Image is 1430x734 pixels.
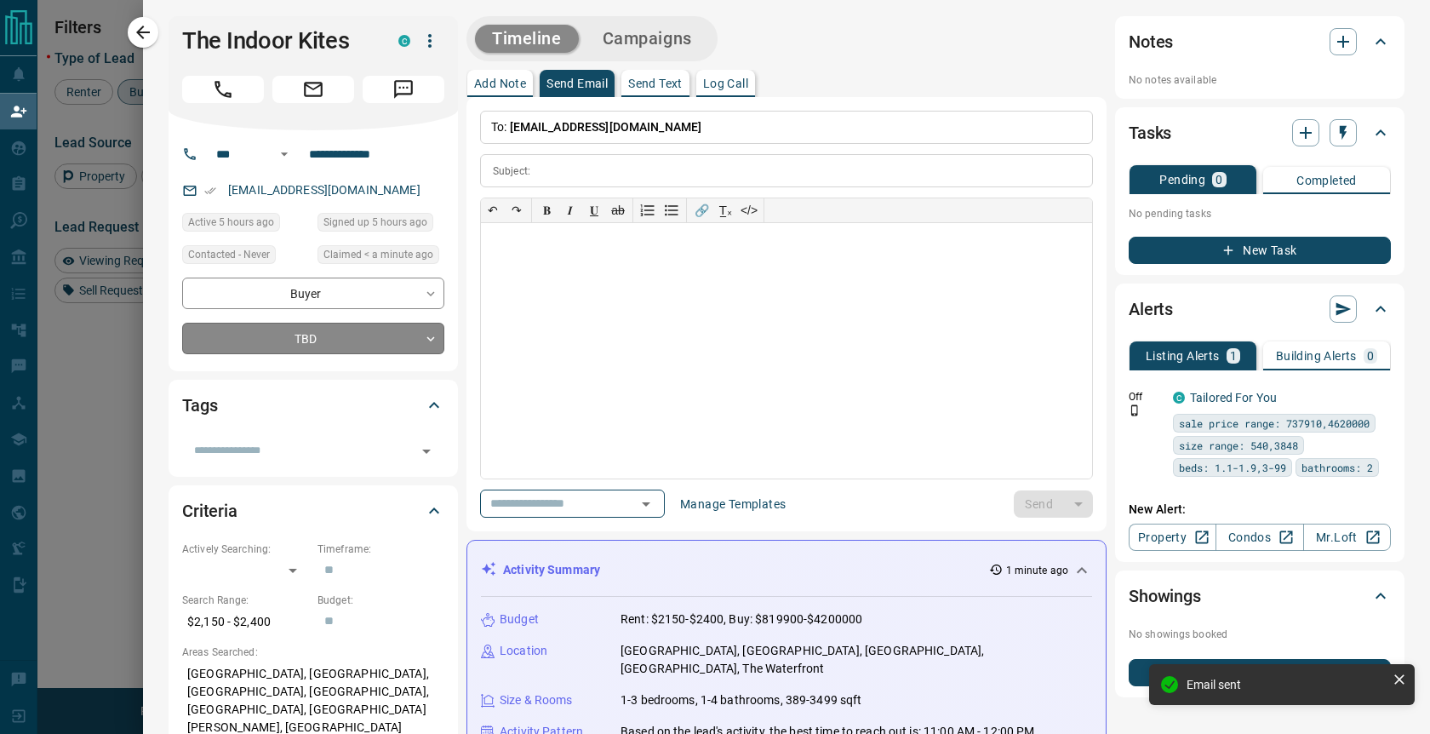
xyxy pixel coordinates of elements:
div: Tags [182,385,444,426]
p: New Alert: [1129,501,1391,519]
p: 1 [1230,350,1237,362]
h2: Tags [182,392,217,419]
p: Activity Summary [503,561,600,579]
p: Completed [1296,175,1357,186]
button: 𝐁 [535,198,558,222]
h2: Notes [1129,28,1173,55]
button: </> [737,198,761,222]
button: Timeline [475,25,579,53]
p: No notes available [1129,72,1391,88]
p: Off [1129,389,1163,404]
div: Buyer [182,278,444,309]
svg: Push Notification Only [1129,404,1141,416]
span: sale price range: 737910,4620000 [1179,415,1370,432]
span: 𝐔 [590,204,598,217]
div: Sat Aug 16 2025 [317,213,444,237]
button: 𝑰 [558,198,582,222]
h2: Criteria [182,497,237,525]
button: Manage Templates [670,490,796,518]
a: Tailored For You [1190,391,1277,404]
div: TBD [182,323,444,354]
svg: Email Verified [204,185,216,197]
p: 1 minute ago [1006,563,1068,578]
p: To: [480,111,1093,144]
p: Areas Searched: [182,645,444,660]
span: [EMAIL_ADDRESS][DOMAIN_NAME] [510,120,702,134]
div: Tasks [1129,112,1391,153]
p: Search Range: [182,593,309,608]
button: T̲ₓ [713,198,737,222]
span: Claimed < a minute ago [323,246,433,263]
h1: The Indoor Kites [182,27,373,54]
div: Showings [1129,576,1391,616]
p: 0 [1215,174,1222,186]
p: Size & Rooms [500,691,573,709]
div: Activity Summary1 minute ago [481,554,1092,586]
button: 𝐔 [582,198,606,222]
a: Condos [1215,524,1303,551]
p: Subject: [493,163,530,179]
p: Add Note [474,77,526,89]
div: Sat Aug 16 2025 [317,245,444,269]
span: bathrooms: 2 [1301,459,1373,476]
p: 1-3 bedrooms, 1-4 bathrooms, 389-3499 sqft [621,691,862,709]
button: Open [274,144,295,164]
div: split button [1014,490,1093,518]
s: ab [611,204,625,217]
span: size range: 540,3848 [1179,437,1298,454]
span: Call [182,76,264,103]
button: Campaigns [586,25,709,53]
p: $2,150 - $2,400 [182,608,309,636]
span: Active 5 hours ago [188,214,274,231]
a: [EMAIL_ADDRESS][DOMAIN_NAME] [228,183,420,197]
span: Email [272,76,354,103]
div: condos.ca [398,35,410,47]
a: Property [1129,524,1216,551]
h2: Tasks [1129,119,1171,146]
p: Send Email [546,77,608,89]
p: No showings booked [1129,627,1391,642]
div: Sat Aug 16 2025 [182,213,309,237]
button: Open [634,492,658,516]
span: Contacted - Never [188,246,270,263]
h2: Showings [1129,582,1201,610]
h2: Alerts [1129,295,1173,323]
p: Send Text [628,77,683,89]
p: Building Alerts [1276,350,1357,362]
p: Rent: $2150-$2400, Buy: $819900-$4200000 [621,611,862,628]
button: ab [606,198,630,222]
button: 🔗 [689,198,713,222]
div: condos.ca [1173,392,1185,404]
div: Criteria [182,490,444,531]
div: Alerts [1129,289,1391,330]
p: Timeframe: [317,542,444,557]
button: ↷ [505,198,529,222]
p: Budget [500,611,539,628]
p: Location [500,642,547,660]
p: Log Call [703,77,748,89]
div: Notes [1129,21,1391,62]
span: Signed up 5 hours ago [323,214,427,231]
p: Listing Alerts [1146,350,1220,362]
button: ↶ [481,198,505,222]
span: beds: 1.1-1.9,3-99 [1179,459,1286,476]
p: Budget: [317,593,444,608]
div: Email sent [1187,678,1386,691]
button: Numbered list [636,198,660,222]
button: New Showing [1129,659,1391,686]
p: [GEOGRAPHIC_DATA], [GEOGRAPHIC_DATA], [GEOGRAPHIC_DATA], [GEOGRAPHIC_DATA], The Waterfront [621,642,1092,678]
p: Actively Searching: [182,542,309,557]
p: Pending [1159,174,1205,186]
button: Bullet list [660,198,684,222]
a: Mr.Loft [1303,524,1391,551]
span: Message [363,76,444,103]
p: No pending tasks [1129,201,1391,227]
button: New Task [1129,237,1391,264]
p: 0 [1367,350,1374,362]
button: Open [415,439,438,463]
